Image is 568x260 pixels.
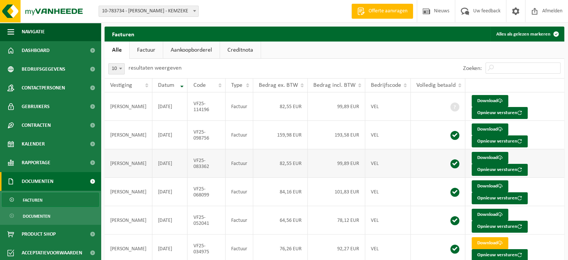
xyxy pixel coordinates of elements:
[472,209,508,221] a: Download
[472,95,508,107] a: Download
[152,121,187,149] td: [DATE]
[472,192,528,204] button: Opnieuw versturen
[22,135,45,153] span: Kalender
[22,97,50,116] span: Gebruikers
[187,121,225,149] td: VF25-098756
[308,178,365,206] td: 101,83 EUR
[365,178,411,206] td: VEL
[308,121,365,149] td: 193,58 EUR
[472,237,508,249] a: Download
[365,92,411,121] td: VEL
[99,6,199,17] span: 10-783734 - CHIRO KEMZEKE - KEMZEKE
[99,6,198,16] span: 10-783734 - CHIRO KEMZEKE - KEMZEKE
[463,65,482,71] label: Zoeken:
[308,92,365,121] td: 99,89 EUR
[490,27,564,42] button: Alles als gelezen markeren
[253,206,308,235] td: 64,56 EUR
[108,63,125,74] span: 10
[253,121,308,149] td: 159,98 EUR
[187,149,225,178] td: VF25-083362
[226,121,253,149] td: Factuur
[105,27,142,41] h2: Facturen
[105,178,152,206] td: [PERSON_NAME]
[109,64,124,74] span: 10
[187,178,225,206] td: VF25-068099
[253,92,308,121] td: 82,55 EUR
[23,193,43,207] span: Facturen
[2,209,99,223] a: Documenten
[226,178,253,206] td: Factuur
[130,42,163,59] a: Factuur
[220,42,261,59] a: Creditnota
[105,149,152,178] td: [PERSON_NAME]
[152,149,187,178] td: [DATE]
[22,172,53,191] span: Documenten
[472,123,508,135] a: Download
[152,178,187,206] td: [DATE]
[226,206,253,235] td: Factuur
[351,4,413,19] a: Offerte aanvragen
[365,121,411,149] td: VEL
[152,206,187,235] td: [DATE]
[308,206,365,235] td: 78,12 EUR
[187,92,225,121] td: VF25-114196
[308,149,365,178] td: 99,89 EUR
[2,193,99,207] a: Facturen
[22,22,45,41] span: Navigatie
[472,221,528,233] button: Opnieuw versturen
[105,42,129,59] a: Alle
[105,92,152,121] td: [PERSON_NAME]
[163,42,220,59] a: Aankoopborderel
[472,152,508,164] a: Download
[226,92,253,121] td: Factuur
[128,65,181,71] label: resultaten weergeven
[187,206,225,235] td: VF25-052041
[472,107,528,119] button: Opnieuw versturen
[367,7,409,15] span: Offerte aanvragen
[313,82,356,88] span: Bedrag incl. BTW
[105,121,152,149] td: [PERSON_NAME]
[22,41,50,60] span: Dashboard
[226,149,253,178] td: Factuur
[253,178,308,206] td: 84,16 EUR
[259,82,298,88] span: Bedrag ex. BTW
[472,135,528,147] button: Opnieuw versturen
[110,82,132,88] span: Vestiging
[365,206,411,235] td: VEL
[152,92,187,121] td: [DATE]
[193,82,205,88] span: Code
[371,82,401,88] span: Bedrijfscode
[472,180,508,192] a: Download
[231,82,242,88] span: Type
[472,164,528,176] button: Opnieuw versturen
[416,82,456,88] span: Volledig betaald
[105,206,152,235] td: [PERSON_NAME]
[23,209,50,223] span: Documenten
[22,153,50,172] span: Rapportage
[22,116,51,135] span: Contracten
[158,82,174,88] span: Datum
[22,79,65,97] span: Contactpersonen
[365,149,411,178] td: VEL
[253,149,308,178] td: 82,55 EUR
[22,60,65,79] span: Bedrijfsgegevens
[22,225,56,244] span: Product Shop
